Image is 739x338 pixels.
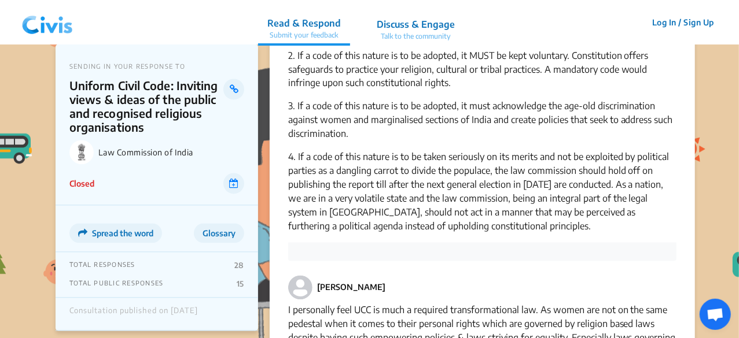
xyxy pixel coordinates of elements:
[645,13,722,31] button: Log In / Sign Up
[267,16,341,30] p: Read & Respond
[69,79,224,135] p: Uniform Civil Code: Inviting views & ideas of the public and recognised religious organisations
[377,31,455,42] p: Talk to the community
[237,280,244,289] p: 15
[17,5,78,40] img: navlogo.png
[288,276,312,300] img: person-default.svg
[194,224,244,243] button: Glossary
[69,280,164,289] p: TOTAL PUBLIC RESPONSES
[69,307,198,322] div: Consultation published on [DATE]
[69,224,162,243] button: Spread the word
[288,49,677,90] p: 2. If a code of this nature is to be adopted, it MUST be kept voluntary. Constitution offers safe...
[267,30,341,40] p: Submit your feedback
[92,229,153,239] span: Spread the word
[700,299,731,330] div: Open chat
[69,178,94,190] p: Closed
[288,99,677,141] p: 3. If a code of this nature is to be adopted, it must acknowledge the age-old discrimination agai...
[288,150,677,233] p: 4. If a code of this nature is to be taken seriously on its merits and not be exploited by politi...
[317,281,385,294] p: [PERSON_NAME]
[69,62,244,70] p: SENDING IN YOUR RESPONSE TO
[98,148,244,158] p: Law Commission of India
[69,261,135,270] p: TOTAL RESPONSES
[377,17,455,31] p: Discuss & Engage
[234,261,244,270] p: 28
[69,140,94,165] img: Law Commission of India logo
[203,229,236,239] span: Glossary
